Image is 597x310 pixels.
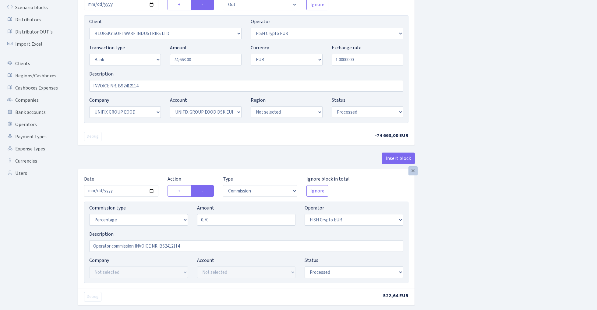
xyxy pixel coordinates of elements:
[89,231,114,238] label: Description
[3,70,64,82] a: Regions/Cashboxes
[3,14,64,26] a: Distributors
[306,185,328,197] button: Ignore
[305,257,318,264] label: Status
[375,132,408,139] span: -74 663,00 EUR
[89,97,109,104] label: Company
[3,38,64,50] a: Import Excel
[3,26,64,38] a: Distributor OUT's
[3,131,64,143] a: Payment types
[332,44,362,51] label: Exchange rate
[3,118,64,131] a: Operators
[251,18,270,25] label: Operator
[84,132,101,141] button: Debug
[251,44,269,51] label: Currency
[305,204,324,212] label: Operator
[89,257,109,264] label: Company
[408,166,418,175] div: ×
[170,97,187,104] label: Account
[3,106,64,118] a: Bank accounts
[3,94,64,106] a: Companies
[382,153,415,164] button: Insert block
[332,97,345,104] label: Status
[89,44,125,51] label: Transaction type
[84,175,94,183] label: Date
[197,204,214,212] label: Amount
[191,185,214,197] label: -
[3,82,64,94] a: Cashboxes Expenses
[89,70,114,78] label: Description
[168,185,191,197] label: +
[170,44,187,51] label: Amount
[168,175,181,183] label: Action
[381,292,408,299] span: -522,64 EUR
[3,167,64,179] a: Users
[3,2,64,14] a: Scenario blocks
[251,97,266,104] label: Region
[89,204,126,212] label: Commission type
[197,257,214,264] label: Account
[223,175,233,183] label: Type
[3,143,64,155] a: Expense types
[84,292,101,301] button: Debug
[89,18,102,25] label: Client
[3,155,64,167] a: Currencies
[306,175,350,183] label: Ignore block in total
[3,58,64,70] a: Clients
